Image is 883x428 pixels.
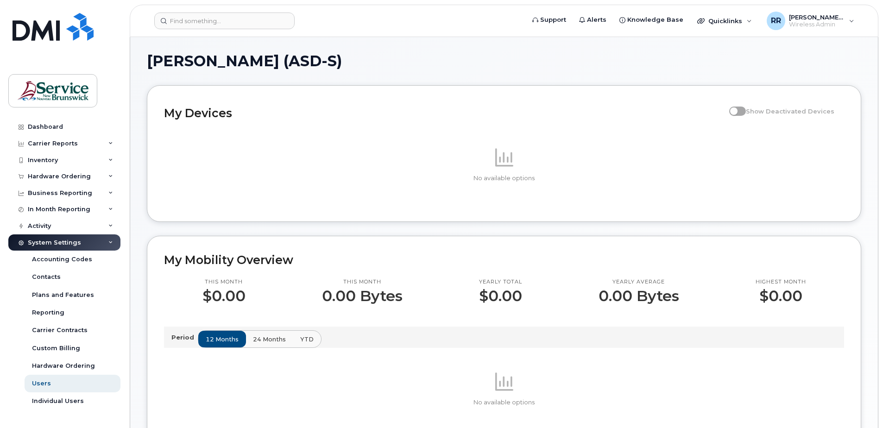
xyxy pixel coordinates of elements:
[746,107,834,115] span: Show Deactivated Devices
[164,174,844,183] p: No available options
[479,278,522,286] p: Yearly total
[756,278,806,286] p: Highest month
[322,278,403,286] p: This month
[756,288,806,304] p: $0.00
[164,398,844,407] p: No available options
[300,335,314,344] span: YTD
[729,102,737,110] input: Show Deactivated Devices
[253,335,286,344] span: 24 months
[599,278,679,286] p: Yearly average
[599,288,679,304] p: 0.00 Bytes
[147,54,342,68] span: [PERSON_NAME] (ASD-S)
[202,288,246,304] p: $0.00
[164,106,725,120] h2: My Devices
[322,288,403,304] p: 0.00 Bytes
[202,278,246,286] p: This month
[171,333,198,342] p: Period
[479,288,522,304] p: $0.00
[164,253,844,267] h2: My Mobility Overview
